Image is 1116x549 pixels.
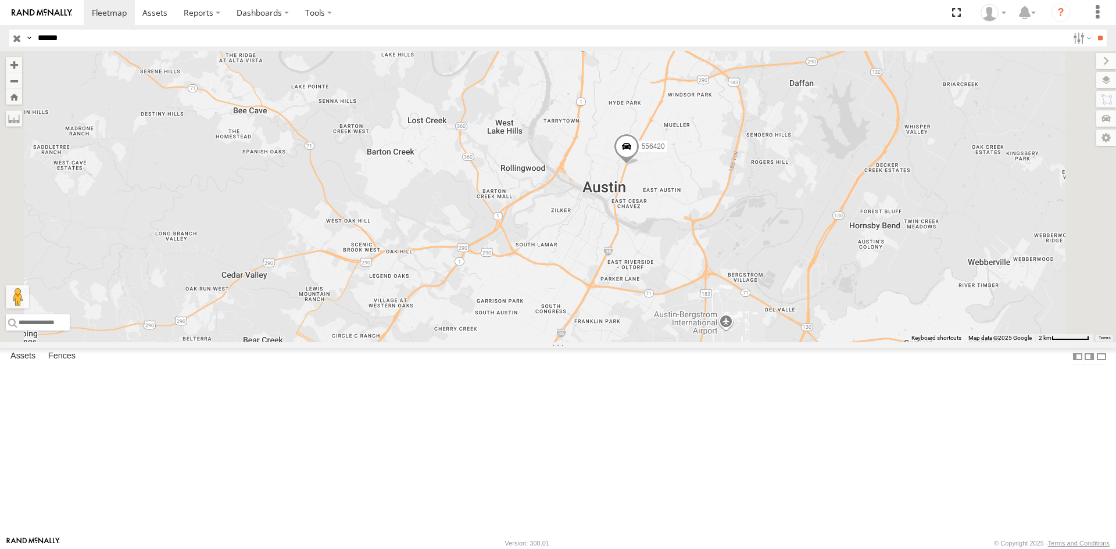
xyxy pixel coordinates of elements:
[12,9,72,17] img: rand-logo.svg
[977,4,1010,21] div: Ryan Roxas
[642,142,665,150] span: 556420
[968,335,1032,341] span: Map data ©2025 Google
[1099,336,1111,340] a: Terms (opens in new tab)
[1083,348,1095,365] label: Dock Summary Table to the Right
[1039,335,1051,341] span: 2 km
[1096,348,1107,365] label: Hide Summary Table
[1048,540,1110,547] a: Terms and Conditions
[6,89,22,105] button: Zoom Home
[5,349,41,365] label: Assets
[994,540,1110,547] div: © Copyright 2025 -
[1096,130,1116,146] label: Map Settings
[1068,30,1093,46] label: Search Filter Options
[911,334,961,342] button: Keyboard shortcuts
[6,110,22,127] label: Measure
[1072,348,1083,365] label: Dock Summary Table to the Left
[6,285,29,308] button: Drag Pegman onto the map to open Street View
[24,30,34,46] label: Search Query
[6,73,22,89] button: Zoom out
[6,57,22,73] button: Zoom in
[1051,3,1070,22] i: ?
[42,349,81,365] label: Fences
[505,540,549,547] div: Version: 308.01
[1035,334,1093,342] button: Map Scale: 2 km per 61 pixels
[6,537,60,549] a: Visit our Website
